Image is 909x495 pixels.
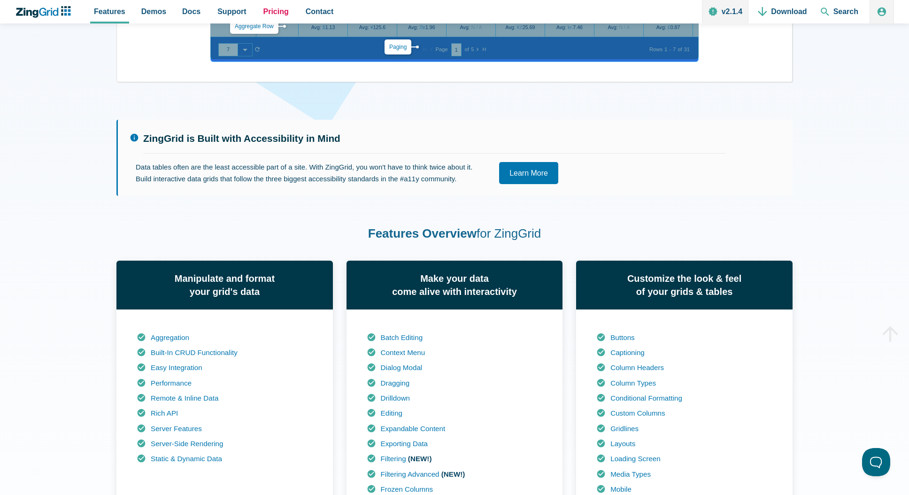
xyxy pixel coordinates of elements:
a: Aggregation [151,333,189,341]
h3: Manipulate and format your grid's data [130,272,320,298]
a: Remote & Inline Data [151,394,218,402]
a: Exporting Data [381,440,428,448]
a: Batch Editing [381,333,423,341]
strong: Features Overview [368,226,477,240]
a: Loading Screen [610,455,660,463]
a: Filtering [381,455,406,463]
a: Custom Columns [610,409,665,417]
span: Support [217,5,246,18]
a: Drilldown [381,394,410,402]
b: (NEW!) [408,455,432,463]
a: Rich API [151,409,178,417]
a: Filtering Advanced [381,470,439,478]
a: Frozen Columns [381,485,433,493]
h3: Make your data come alive with interactivity [359,272,550,298]
p: Data tables often are the least accessible part of a site. With ZingGrid, you won't have to think... [136,161,480,185]
a: Media Types [610,470,651,478]
a: Captioning [610,348,645,356]
span: Features [94,5,125,18]
a: Built-In CRUD Functionality [151,348,238,356]
a: Conditional Formatting [610,394,682,402]
a: Aggregate Row [235,23,274,30]
iframe: Toggle Customer Support [862,448,890,476]
b: (NEW!) [441,470,465,478]
a: Editing [381,409,402,417]
a: Context Menu [381,348,425,356]
a: ZingChart Logo. Click to return to the homepage [15,6,76,18]
span: Docs [182,5,200,18]
span: Pricing [263,5,289,18]
a: Static & Dynamic Data [151,455,222,463]
a: Layouts [610,440,635,448]
h3: Customize the look & feel of your grids & tables [589,272,780,298]
a: Column Headers [610,364,664,371]
a: Learn More [499,162,558,184]
a: Mobile [610,485,632,493]
a: Server Features [151,425,202,433]
a: Column Types [610,379,656,387]
a: Performance [151,379,192,387]
span: Contact [306,5,334,18]
h1: ZingGrid is Built with Accessibility in Mind [143,132,726,154]
a: Easy Integration [151,364,202,371]
a: Dialog Modal [381,364,423,371]
a: Server-Side Rendering [151,440,223,448]
a: Expandable Content [381,425,446,433]
h2: for ZingGrid [116,226,793,242]
a: Buttons [610,333,635,341]
span: Demos [141,5,166,18]
a: Paging [389,44,407,50]
a: Gridlines [610,425,639,433]
a: Dragging [381,379,410,387]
